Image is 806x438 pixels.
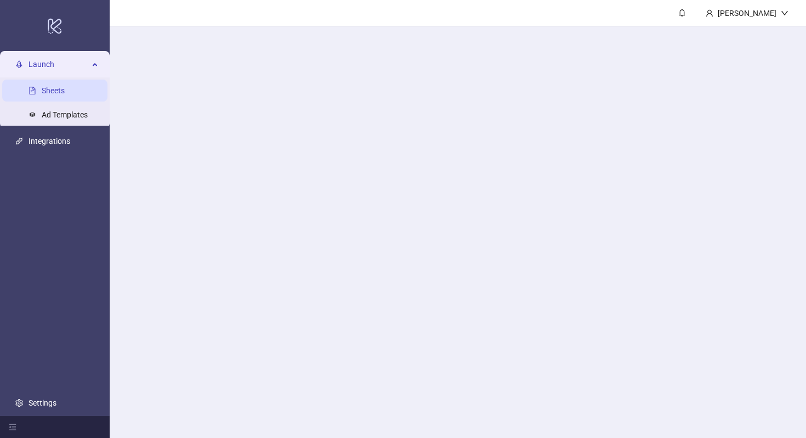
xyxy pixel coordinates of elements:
span: menu-fold [9,423,16,431]
span: down [781,9,788,17]
span: user [706,9,713,17]
a: Settings [29,398,56,407]
span: rocket [15,60,23,68]
a: Integrations [29,137,70,145]
span: Launch [29,53,89,75]
a: Ad Templates [42,110,88,119]
span: bell [678,9,686,16]
a: Sheets [42,86,65,95]
div: [PERSON_NAME] [713,7,781,19]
